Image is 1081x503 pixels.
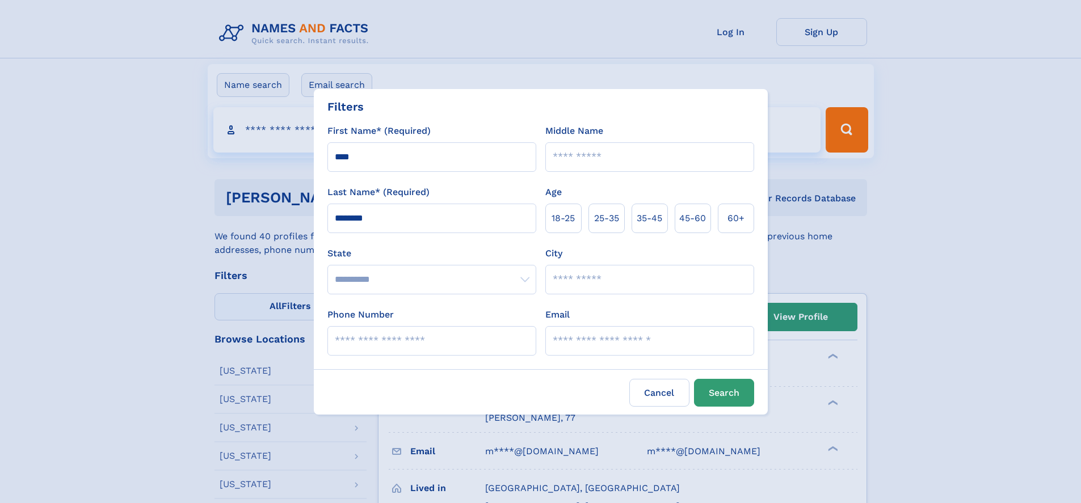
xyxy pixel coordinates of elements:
[545,308,570,322] label: Email
[629,379,689,407] label: Cancel
[637,212,662,225] span: 35‑45
[327,185,430,199] label: Last Name* (Required)
[327,308,394,322] label: Phone Number
[327,124,431,138] label: First Name* (Required)
[545,124,603,138] label: Middle Name
[327,98,364,115] div: Filters
[594,212,619,225] span: 25‑35
[327,247,536,260] label: State
[679,212,706,225] span: 45‑60
[727,212,744,225] span: 60+
[552,212,575,225] span: 18‑25
[545,185,562,199] label: Age
[545,247,562,260] label: City
[694,379,754,407] button: Search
